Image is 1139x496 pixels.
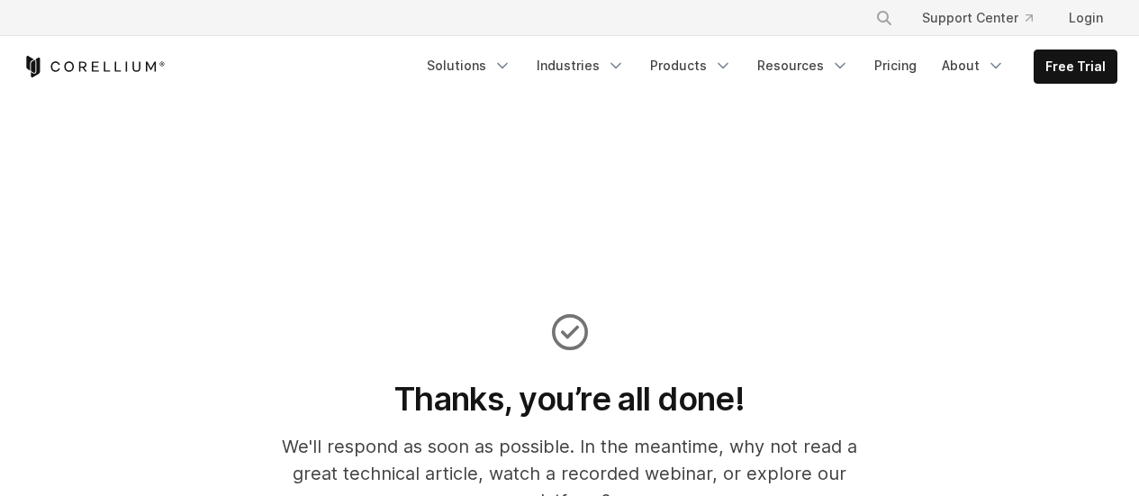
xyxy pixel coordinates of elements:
a: Solutions [416,50,522,82]
a: About [931,50,1016,82]
a: Resources [746,50,860,82]
div: Navigation Menu [854,2,1117,34]
a: Corellium Home [23,56,166,77]
a: Pricing [863,50,927,82]
h1: Thanks, you’re all done! [258,379,881,419]
button: Search [868,2,900,34]
a: Login [1054,2,1117,34]
a: Free Trial [1035,50,1116,83]
a: Support Center [908,2,1047,34]
a: Products [639,50,743,82]
div: Navigation Menu [416,50,1117,84]
a: Industries [526,50,636,82]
